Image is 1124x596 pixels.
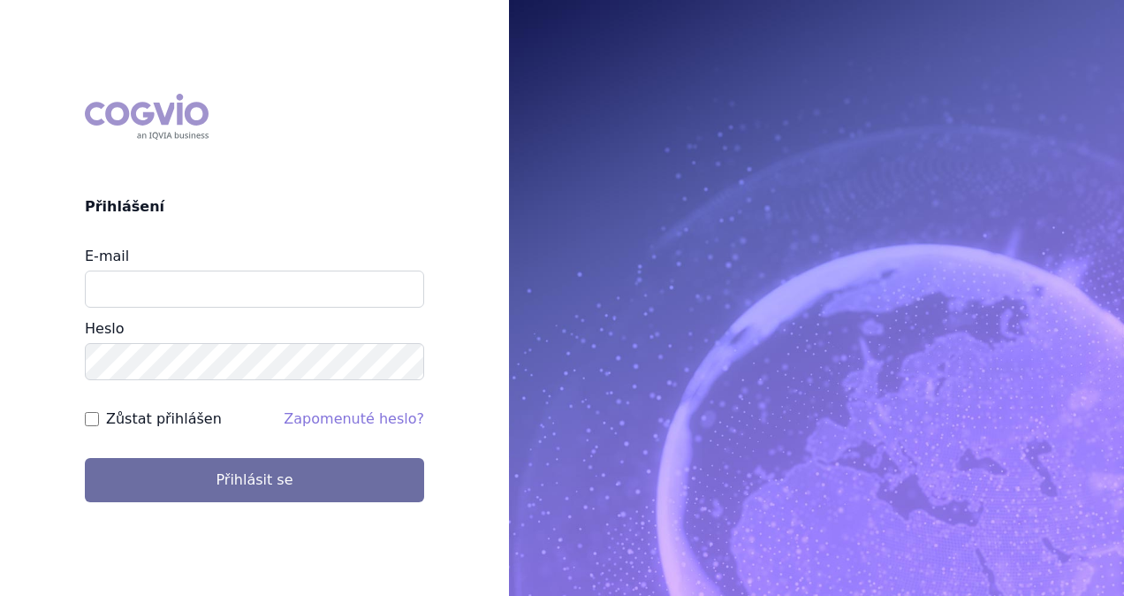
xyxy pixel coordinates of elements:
[85,196,424,218] h2: Přihlášení
[284,410,424,427] a: Zapomenuté heslo?
[85,458,424,502] button: Přihlásit se
[85,320,124,337] label: Heslo
[106,409,222,430] label: Zůstat přihlášen
[85,94,209,140] div: COGVIO
[85,248,129,264] label: E-mail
